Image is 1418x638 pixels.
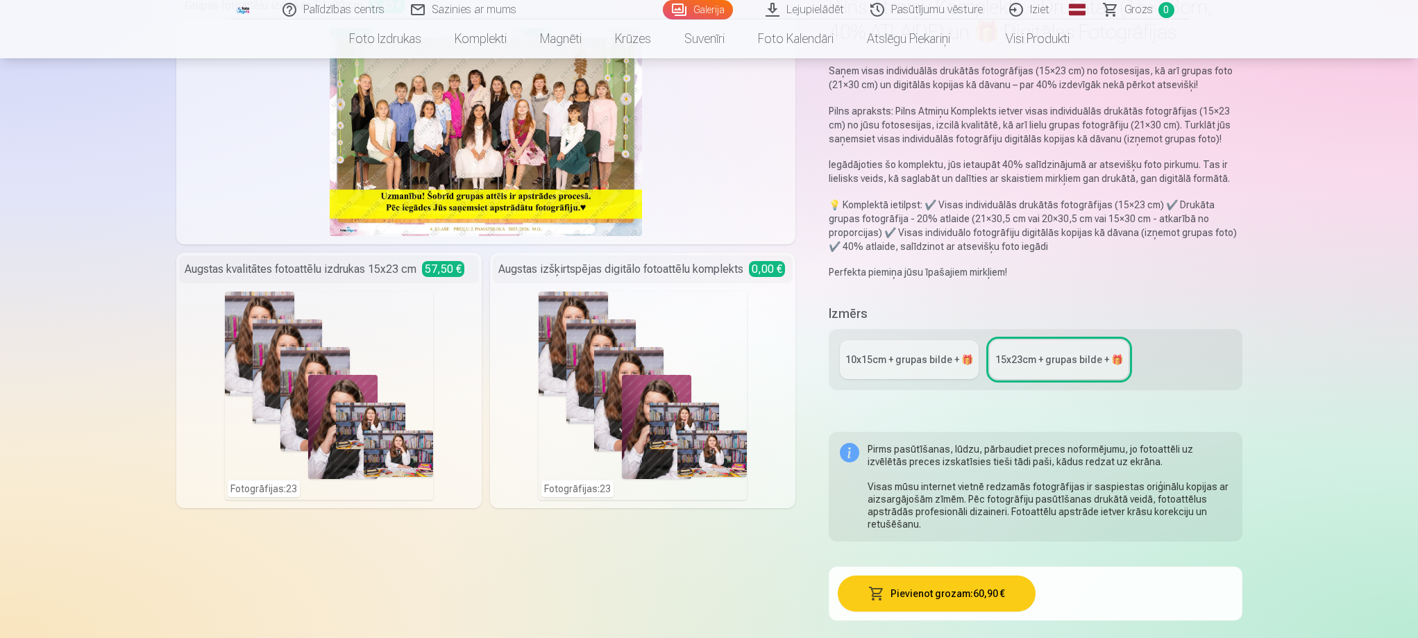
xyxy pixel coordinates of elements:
[179,255,479,283] div: Augstas kvalitātes fotoattēlu izdrukas 15x23 cm
[236,6,251,14] img: /fa1
[829,104,1242,146] p: Pilns apraksts: Pilns Atmiņu Komplekts ietver visas individuālās drukātās fotogrāfijas (15×23 cm)...
[990,340,1129,379] a: 15x23сm + grupas bilde + 🎁
[438,19,523,58] a: Komplekti
[829,198,1242,253] p: 💡 Komplektā ietilpst: ✔️ Visas individuālās drukātās fotogrāfijas (15×23 cm) ✔️ Drukāta grupas fo...
[850,19,967,58] a: Atslēgu piekariņi
[838,576,1036,612] button: Pievienot grozam:60,90 €
[829,304,1242,324] h5: Izmērs
[668,19,741,58] a: Suvenīri
[840,340,979,379] a: 10x15сm + grupas bilde + 🎁
[868,443,1231,530] div: Pirms pasūtīšanas, lūdzu, pārbaudiet preces noformējumu, jo fotoattēli uz izvēlētās preces izskat...
[422,261,464,277] span: 57,50 €
[749,261,785,277] span: 0,00 €
[829,158,1242,185] p: Iegādājoties šo komplektu, jūs ietaupāt 40% salīdzinājumā ar atsevišķu foto pirkumu. Tas ir lieli...
[829,265,1242,279] p: Perfekta piemiņa jūsu īpašajiem mirkļiem!
[967,19,1086,58] a: Visi produkti
[1158,2,1174,18] span: 0
[493,255,793,283] div: Augstas izšķirtspējas digitālo fotoattēlu komplekts
[598,19,668,58] a: Krūzes
[523,19,598,58] a: Magnēti
[829,64,1242,92] p: Saņem visas individuālās drukātās fotogrāfijas (15×23 cm) no fotosesijas, kā arī grupas foto (21×...
[332,19,438,58] a: Foto izdrukas
[995,353,1123,367] div: 15x23сm + grupas bilde + 🎁
[845,353,973,367] div: 10x15сm + grupas bilde + 🎁
[1124,1,1153,18] span: Grozs
[741,19,850,58] a: Foto kalendāri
